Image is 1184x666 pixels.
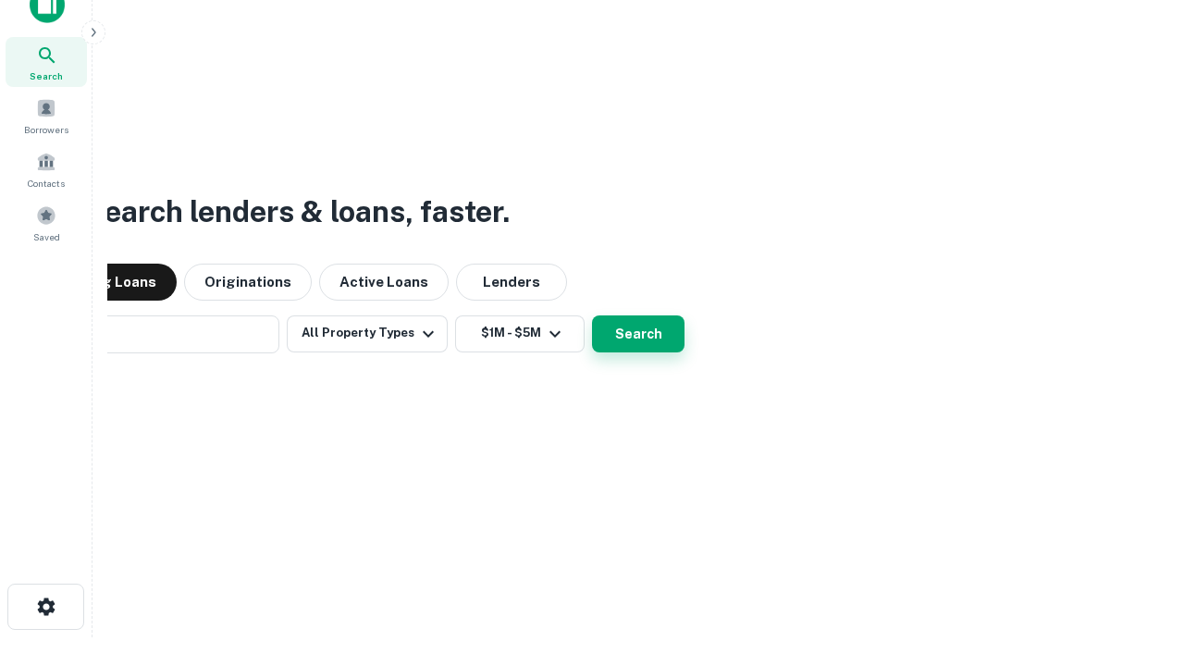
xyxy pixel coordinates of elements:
[30,68,63,83] span: Search
[6,144,87,194] a: Contacts
[592,315,684,352] button: Search
[184,264,312,301] button: Originations
[456,264,567,301] button: Lenders
[287,315,448,352] button: All Property Types
[1091,518,1184,607] iframe: Chat Widget
[33,229,60,244] span: Saved
[455,315,585,352] button: $1M - $5M
[24,122,68,137] span: Borrowers
[28,176,65,191] span: Contacts
[6,91,87,141] a: Borrowers
[84,190,510,234] h3: Search lenders & loans, faster.
[6,37,87,87] a: Search
[319,264,449,301] button: Active Loans
[6,198,87,248] a: Saved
